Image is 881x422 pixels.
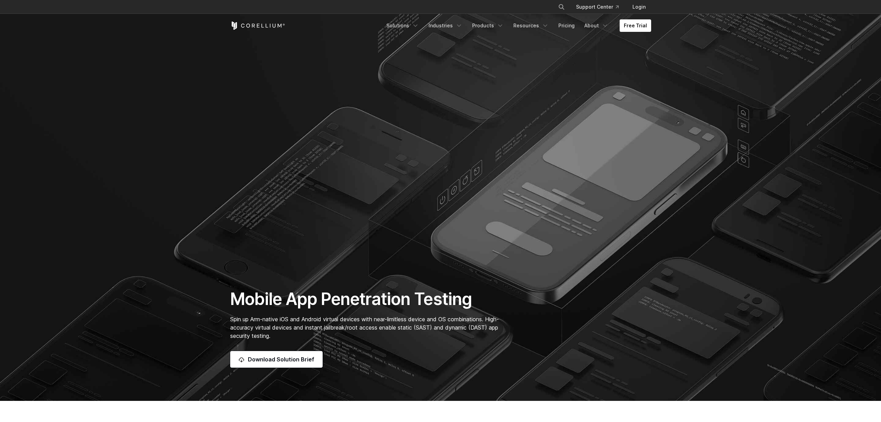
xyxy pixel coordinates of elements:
a: About [580,19,613,32]
button: Search [555,1,568,13]
a: Solutions [382,19,423,32]
span: Download Solution Brief [248,355,314,363]
a: Corellium Home [230,21,285,30]
a: Free Trial [620,19,651,32]
a: Download Solution Brief [230,351,323,368]
span: Spin up Arm-native iOS and Android virtual devices with near-limitless device and OS combinations... [230,316,499,339]
a: Products [468,19,508,32]
a: Support Center [570,1,624,13]
a: Industries [424,19,467,32]
div: Navigation Menu [550,1,651,13]
a: Pricing [554,19,579,32]
h1: Mobile App Penetration Testing [230,289,506,309]
div: Navigation Menu [382,19,651,32]
a: Login [627,1,651,13]
a: Resources [509,19,553,32]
